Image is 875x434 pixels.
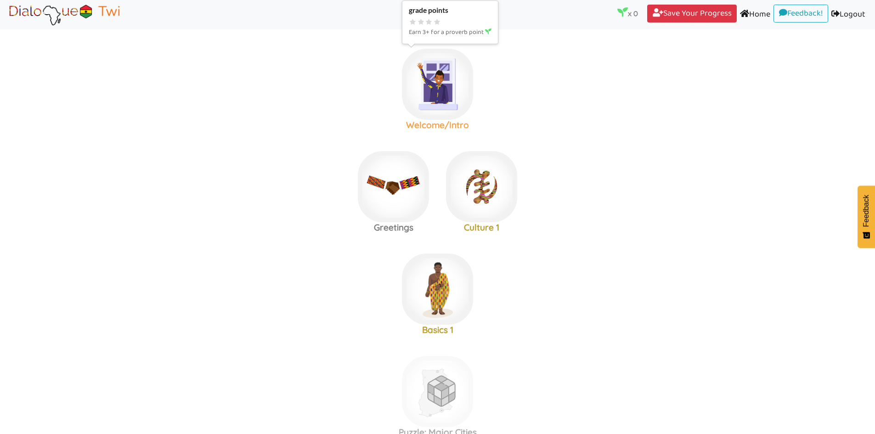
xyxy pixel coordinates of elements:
[402,49,473,120] img: welcome-textile.9f7a6d7f.png
[350,222,438,233] h3: Greetings
[862,195,870,227] span: Feedback
[617,7,638,20] p: x 0
[464,361,478,374] img: r5+QtVXYuttHLoUAAAAABJRU5ErkJggg==
[438,222,526,233] h3: Culture 1
[737,5,773,25] a: Home
[394,120,482,130] h3: Welcome/Intro
[508,156,522,169] img: r5+QtVXYuttHLoUAAAAABJRU5ErkJggg==
[464,53,478,67] img: r5+QtVXYuttHLoUAAAAABJRU5ErkJggg==
[409,6,491,15] div: grade points
[6,3,122,26] img: Brand
[420,156,434,169] img: r5+QtVXYuttHLoUAAAAABJRU5ErkJggg==
[409,27,491,38] p: Earn 3+ for a proverb point
[647,5,737,23] a: Save Your Progress
[394,325,482,335] h3: Basics 1
[402,254,473,325] img: akan-man-gold.ebcf6999.png
[464,258,478,272] img: r5+QtVXYuttHLoUAAAAABJRU5ErkJggg==
[446,151,517,222] img: adinkra_beredum.b0fe9998.png
[358,151,429,222] img: greetings.3fee7869.jpg
[858,186,875,248] button: Feedback - Show survey
[773,5,828,23] a: Feedback!
[402,356,473,427] img: ghana-cities-rubiks-dgray3.8c345a13.png
[828,5,869,25] a: Logout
